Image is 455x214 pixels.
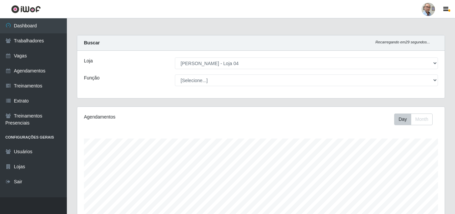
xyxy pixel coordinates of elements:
[394,114,411,125] button: Day
[394,114,433,125] div: First group
[375,40,430,44] i: Recarregando em 29 segundos...
[84,40,100,45] strong: Buscar
[411,114,433,125] button: Month
[84,74,100,81] label: Função
[394,114,438,125] div: Toolbar with button groups
[84,114,226,121] div: Agendamentos
[84,57,93,64] label: Loja
[11,5,41,13] img: CoreUI Logo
